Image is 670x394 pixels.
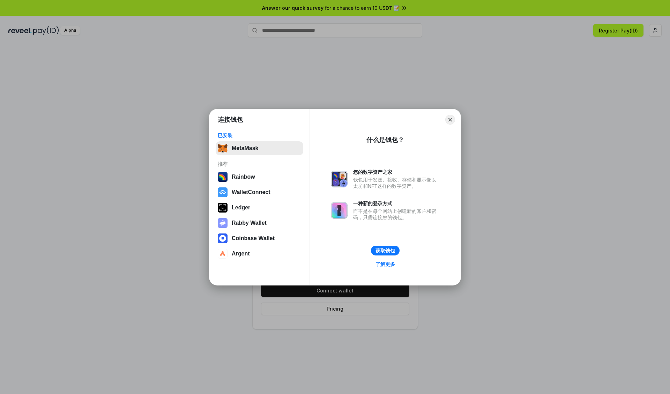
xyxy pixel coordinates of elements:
[331,202,348,219] img: svg+xml,%3Csvg%20xmlns%3D%22http%3A%2F%2Fwww.w3.org%2F2000%2Fsvg%22%20fill%3D%22none%22%20viewBox...
[218,161,301,167] div: 推荐
[218,116,243,124] h1: 连接钱包
[218,143,228,153] img: svg+xml,%3Csvg%20fill%3D%22none%22%20height%3D%2233%22%20viewBox%3D%220%200%2035%2033%22%20width%...
[232,235,275,241] div: Coinbase Wallet
[353,208,440,221] div: 而不是在每个网站上创建新的账户和密码，只需连接您的钱包。
[371,260,399,269] a: 了解更多
[232,145,258,151] div: MetaMask
[216,141,303,155] button: MetaMask
[232,251,250,257] div: Argent
[218,132,301,139] div: 已安装
[216,247,303,261] button: Argent
[375,247,395,254] div: 获取钱包
[375,261,395,267] div: 了解更多
[232,220,267,226] div: Rabby Wallet
[445,115,455,125] button: Close
[232,205,250,211] div: Ledger
[331,171,348,187] img: svg+xml,%3Csvg%20xmlns%3D%22http%3A%2F%2Fwww.w3.org%2F2000%2Fsvg%22%20fill%3D%22none%22%20viewBox...
[218,218,228,228] img: svg+xml,%3Csvg%20xmlns%3D%22http%3A%2F%2Fwww.w3.org%2F2000%2Fsvg%22%20fill%3D%22none%22%20viewBox...
[218,172,228,182] img: svg+xml,%3Csvg%20width%3D%22120%22%20height%3D%22120%22%20viewBox%3D%220%200%20120%20120%22%20fil...
[353,169,440,175] div: 您的数字资产之家
[232,189,270,195] div: WalletConnect
[353,177,440,189] div: 钱包用于发送、接收、存储和显示像以太坊和NFT这样的数字资产。
[218,249,228,259] img: svg+xml,%3Csvg%20width%3D%2228%22%20height%3D%2228%22%20viewBox%3D%220%200%2028%2028%22%20fill%3D...
[366,136,404,144] div: 什么是钱包？
[216,216,303,230] button: Rabby Wallet
[216,185,303,199] button: WalletConnect
[218,203,228,213] img: svg+xml,%3Csvg%20xmlns%3D%22http%3A%2F%2Fwww.w3.org%2F2000%2Fsvg%22%20width%3D%2228%22%20height%3...
[371,246,400,255] button: 获取钱包
[216,201,303,215] button: Ledger
[232,174,255,180] div: Rainbow
[216,170,303,184] button: Rainbow
[218,187,228,197] img: svg+xml,%3Csvg%20width%3D%2228%22%20height%3D%2228%22%20viewBox%3D%220%200%2028%2028%22%20fill%3D...
[218,233,228,243] img: svg+xml,%3Csvg%20width%3D%2228%22%20height%3D%2228%22%20viewBox%3D%220%200%2028%2028%22%20fill%3D...
[216,231,303,245] button: Coinbase Wallet
[353,200,440,207] div: 一种新的登录方式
